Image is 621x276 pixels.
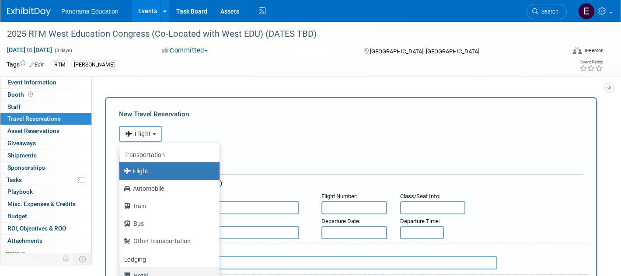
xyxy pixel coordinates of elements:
[124,199,211,213] label: Train
[4,26,553,42] div: 2025 RTM West Education Congress (Co-Located with West EDU) (DATES TBD)
[119,126,162,142] button: Flight
[527,4,567,19] a: Search
[583,47,604,54] div: In-Person
[7,140,36,147] span: Giveaways
[0,247,91,259] a: more
[124,151,165,158] b: Transportation
[7,164,45,171] span: Sponsorships
[7,115,61,122] span: Travel Reservations
[7,46,52,54] span: [DATE] [DATE]
[159,46,211,55] button: Committed
[7,200,76,207] span: Misc. Expenses & Credits
[124,234,211,248] label: Other Transportation
[321,193,357,199] small: :
[0,223,91,234] a: ROI, Objectives & ROO
[124,217,211,231] label: Bus
[7,152,37,159] span: Shipments
[400,193,440,199] small: :
[119,142,583,155] div: Booking Confirmation Number:
[26,91,35,98] span: Booth not reserved yet
[0,125,91,137] a: Asset Reservations
[61,8,119,15] span: Panorama Education
[119,250,220,267] a: Lodging
[0,89,91,101] a: Booth
[538,8,558,15] span: Search
[7,60,44,70] td: Tags
[54,48,72,53] span: (3 days)
[321,218,359,224] span: Departure Date
[321,218,360,224] small: :
[578,3,595,20] img: External Events Calendar
[0,113,91,125] a: Travel Reservations
[321,193,356,199] span: Flight Number
[7,237,42,244] span: Attachments
[119,145,220,162] a: Transportation
[0,77,91,88] a: Event Information
[7,188,33,195] span: Playbook
[400,193,439,199] span: Class/Seat Info
[0,150,91,161] a: Shipments
[71,60,117,70] div: [PERSON_NAME]
[400,218,439,224] span: Departure Time
[29,62,44,68] a: Edit
[0,137,91,149] a: Giveaways
[400,218,440,224] small: :
[74,253,92,265] td: Toggle Event Tabs
[7,127,59,134] span: Asset Reservations
[0,198,91,210] a: Misc. Expenses & Credits
[59,253,74,265] td: Personalize Event Tab Strip
[573,47,582,54] img: Format-Inperson.png
[52,60,68,70] div: RTM
[7,7,51,16] img: ExhibitDay
[0,186,91,198] a: Playbook
[7,79,56,86] span: Event Information
[0,174,91,186] a: Tasks
[7,213,27,220] span: Budget
[124,256,146,263] b: Lodging
[0,162,91,174] a: Sponsorships
[124,182,211,196] label: Automobile
[7,91,35,98] span: Booth
[0,101,91,113] a: Staff
[125,130,151,137] span: Flight
[0,210,91,222] a: Budget
[124,164,211,178] label: Flight
[579,60,603,64] div: Event Rating
[515,45,604,59] div: Event Format
[7,176,22,183] span: Tasks
[5,3,451,13] body: Rich Text Area. Press ALT-0 for help.
[370,48,479,55] span: [GEOGRAPHIC_DATA], [GEOGRAPHIC_DATA]
[25,46,34,53] span: to
[7,225,66,232] span: ROI, Objectives & ROO
[119,109,583,119] div: New Travel Reservation
[7,103,21,110] span: Staff
[6,249,20,256] span: more
[0,235,91,247] a: Attachments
